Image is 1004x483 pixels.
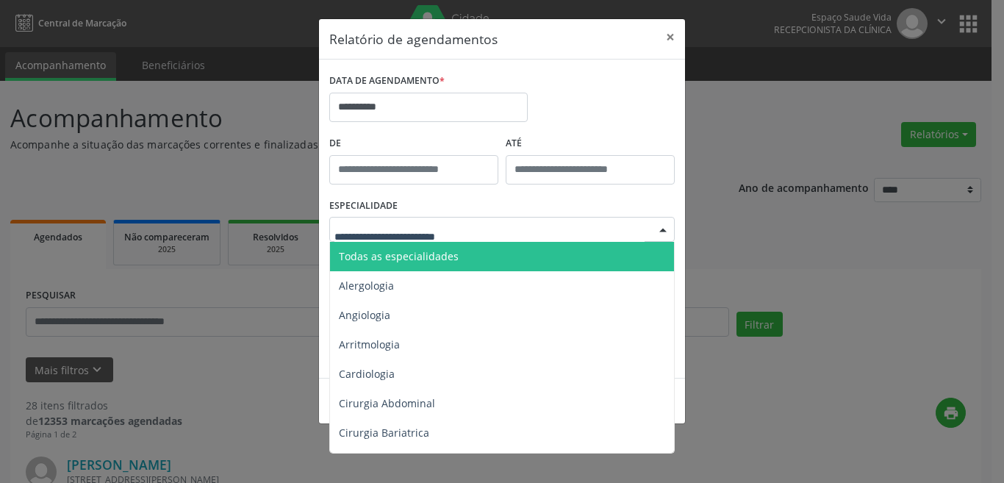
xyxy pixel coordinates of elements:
span: Angiologia [339,308,390,322]
span: Todas as especialidades [339,249,459,263]
span: Cardiologia [339,367,395,381]
h5: Relatório de agendamentos [329,29,498,49]
label: DATA DE AGENDAMENTO [329,70,445,93]
button: Close [656,19,685,55]
label: ESPECIALIDADE [329,195,398,218]
span: Alergologia [339,279,394,293]
label: ATÉ [506,132,675,155]
span: Cirurgia Abdominal [339,396,435,410]
label: De [329,132,498,155]
span: Arritmologia [339,337,400,351]
span: Cirurgia Bariatrica [339,426,429,440]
